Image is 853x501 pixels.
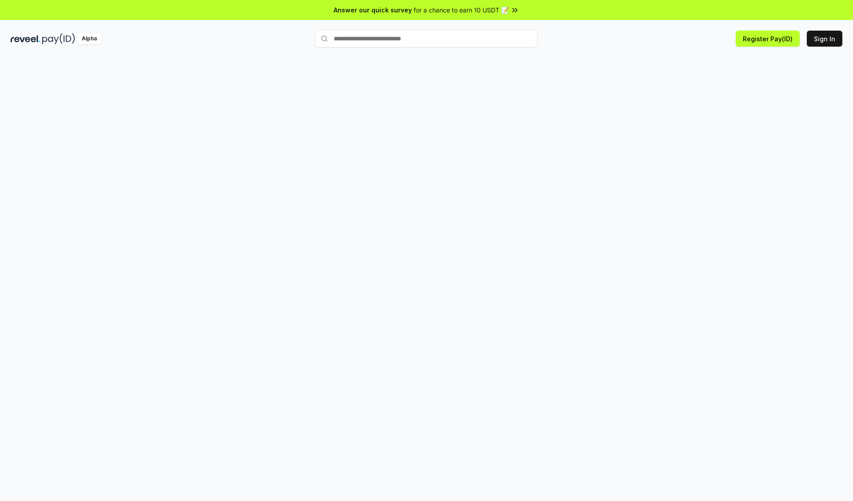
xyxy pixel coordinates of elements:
img: reveel_dark [11,33,40,44]
img: pay_id [42,33,75,44]
button: Sign In [807,31,842,47]
span: Answer our quick survey [334,5,412,15]
button: Register Pay(ID) [736,31,800,47]
span: for a chance to earn 10 USDT 📝 [414,5,509,15]
div: Alpha [77,33,102,44]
